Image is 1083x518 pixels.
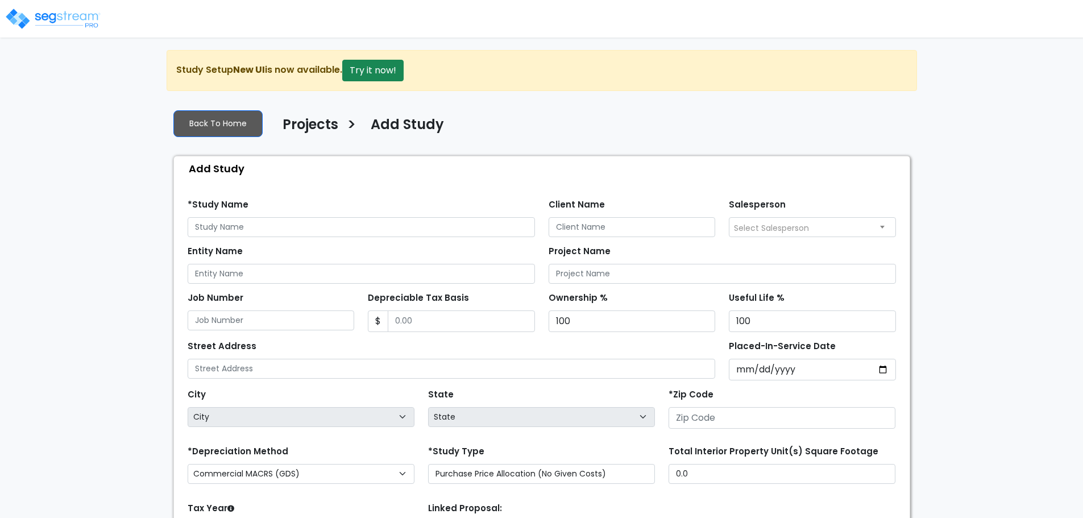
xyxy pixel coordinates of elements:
input: Ownership % [549,310,716,332]
label: *Study Name [188,198,248,212]
div: Study Setup is now available. [167,50,917,91]
input: Street Address [188,359,716,379]
input: Client Name [549,217,716,237]
label: *Zip Code [669,388,713,401]
label: City [188,388,206,401]
input: Project Name [549,264,896,284]
span: Select Salesperson [734,222,809,234]
label: Salesperson [729,198,786,212]
label: *Study Type [428,445,484,458]
img: logo_pro_r.png [5,7,101,30]
input: 0.00 [388,310,535,332]
label: Job Number [188,292,243,305]
label: Project Name [549,245,611,258]
label: Linked Proposal: [428,502,502,515]
label: Ownership % [549,292,608,305]
a: Add Study [362,117,444,140]
label: Client Name [549,198,605,212]
label: *Depreciation Method [188,445,288,458]
label: Tax Year [188,502,234,515]
a: Back To Home [173,110,263,137]
label: Placed-In-Service Date [729,340,836,353]
h4: Add Study [371,117,444,136]
a: Projects [274,117,338,140]
label: Depreciable Tax Basis [368,292,469,305]
h4: Projects [283,117,338,136]
label: Street Address [188,340,256,353]
label: State [428,388,454,401]
input: Entity Name [188,264,535,284]
span: $ [368,310,388,332]
strong: New UI [233,63,265,76]
label: Total Interior Property Unit(s) Square Footage [669,445,878,458]
input: Useful Life % [729,310,896,332]
button: Try it now! [342,60,404,81]
h3: > [347,115,356,138]
input: total square foot [669,464,895,484]
label: Entity Name [188,245,243,258]
input: Study Name [188,217,535,237]
input: Zip Code [669,407,895,429]
label: Useful Life % [729,292,785,305]
div: Add Study [180,156,910,181]
input: Job Number [188,310,355,330]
